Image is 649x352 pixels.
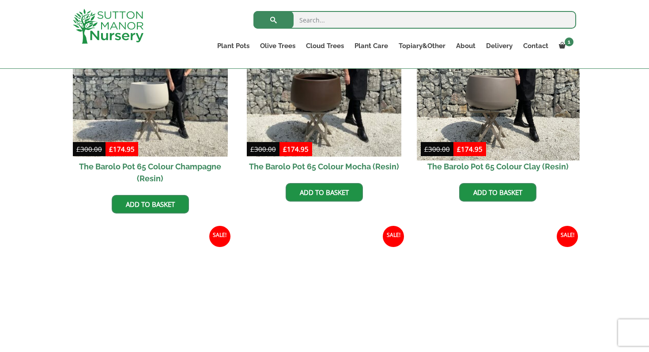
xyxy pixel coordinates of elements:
[283,145,287,154] span: £
[73,2,228,188] a: Sale! The Barolo Pot 65 Colour Champagne (Resin)
[518,40,554,52] a: Contact
[457,145,461,154] span: £
[424,145,450,154] bdi: 300.00
[557,226,578,247] span: Sale!
[250,145,254,154] span: £
[565,37,574,46] span: 1
[421,2,576,176] a: Sale! The Barolo Pot 65 Colour Clay (Resin)
[457,145,483,154] bdi: 174.95
[73,9,143,44] img: logo
[73,2,228,157] img: The Barolo Pot 65 Colour Champagne (Resin)
[459,183,536,202] a: Add to basket: “The Barolo Pot 65 Colour Clay (Resin)”
[424,145,428,154] span: £
[250,145,276,154] bdi: 300.00
[301,40,349,52] a: Cloud Trees
[451,40,481,52] a: About
[76,145,102,154] bdi: 300.00
[554,40,576,52] a: 1
[112,195,189,213] a: Add to basket: “The Barolo Pot 65 Colour Champagne (Resin)”
[212,40,255,52] a: Plant Pots
[393,40,451,52] a: Topiary&Other
[255,40,301,52] a: Olive Trees
[109,145,135,154] bdi: 174.95
[247,2,402,157] img: The Barolo Pot 65 Colour Mocha (Resin)
[73,157,228,188] h2: The Barolo Pot 65 Colour Champagne (Resin)
[209,226,230,247] span: Sale!
[283,145,309,154] bdi: 174.95
[76,145,80,154] span: £
[247,2,402,176] a: Sale! The Barolo Pot 65 Colour Mocha (Resin)
[286,183,363,202] a: Add to basket: “The Barolo Pot 65 Colour Mocha (Resin)”
[349,40,393,52] a: Plant Care
[247,157,402,176] h2: The Barolo Pot 65 Colour Mocha (Resin)
[421,157,576,176] h2: The Barolo Pot 65 Colour Clay (Resin)
[253,11,576,29] input: Search...
[481,40,518,52] a: Delivery
[383,226,404,247] span: Sale!
[109,145,113,154] span: £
